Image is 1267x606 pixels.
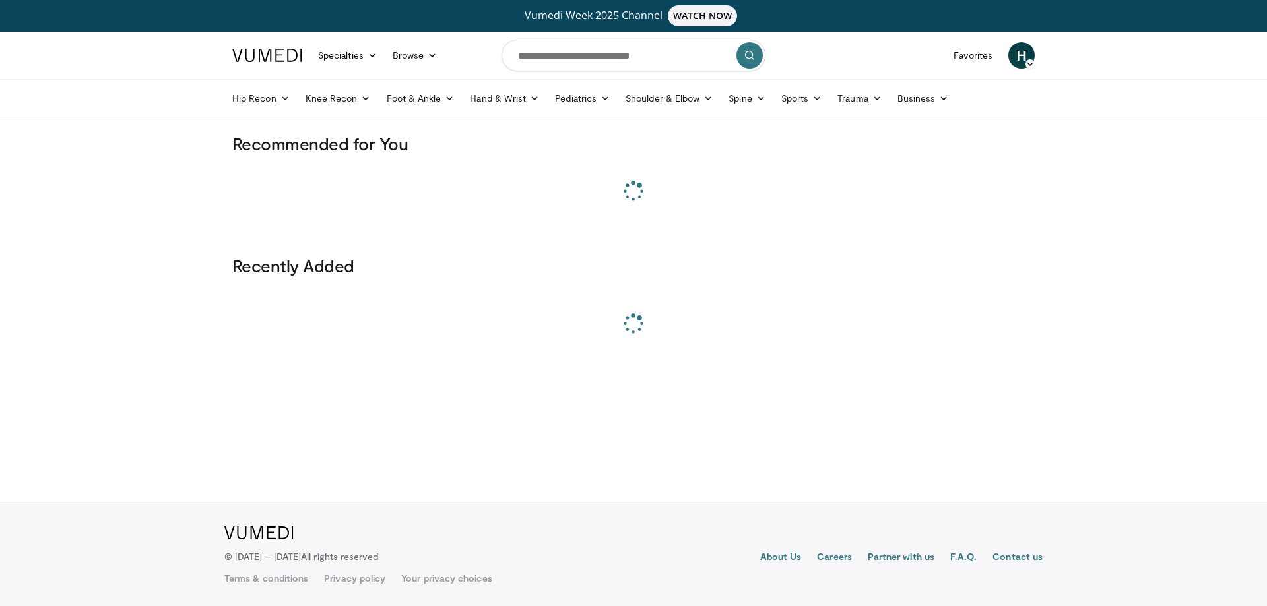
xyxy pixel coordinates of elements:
h3: Recommended for You [232,133,1035,154]
a: About Us [760,550,802,566]
a: Hand & Wrist [462,85,547,111]
img: VuMedi Logo [232,49,302,62]
h3: Recently Added [232,255,1035,276]
a: Shoulder & Elbow [618,85,721,111]
a: Specialties [310,42,385,69]
a: Pediatrics [547,85,618,111]
a: Contact us [992,550,1043,566]
a: Partner with us [868,550,934,566]
a: F.A.Q. [950,550,977,566]
a: Foot & Ankle [379,85,463,111]
span: All rights reserved [301,551,378,562]
a: Privacy policy [324,572,385,585]
a: Business [890,85,957,111]
a: Vumedi Week 2025 ChannelWATCH NOW [234,5,1033,26]
a: Careers [817,550,852,566]
img: VuMedi Logo [224,526,294,539]
a: Sports [773,85,830,111]
input: Search topics, interventions [502,40,765,71]
a: H [1008,42,1035,69]
a: Your privacy choices [401,572,492,585]
a: Favorites [946,42,1000,69]
a: Browse [385,42,445,69]
a: Knee Recon [298,85,379,111]
span: WATCH NOW [668,5,738,26]
a: Spine [721,85,773,111]
p: © [DATE] – [DATE] [224,550,379,563]
a: Hip Recon [224,85,298,111]
a: Terms & conditions [224,572,308,585]
a: Trauma [829,85,890,111]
